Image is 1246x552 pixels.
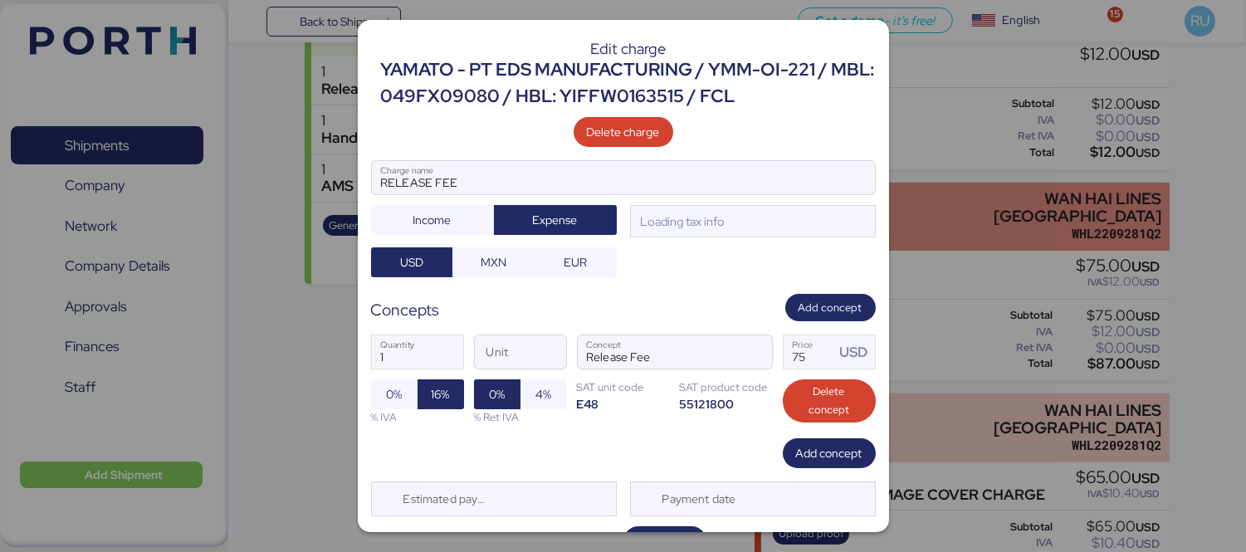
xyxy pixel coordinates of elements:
span: 0% [489,384,505,404]
div: Edit charge [381,42,876,56]
span: USD [400,252,423,272]
span: Delete charge [587,122,660,142]
button: Delete concept [783,379,876,423]
span: 0% [386,384,402,404]
div: E48 [577,396,670,412]
span: Save [652,531,677,551]
div: % IVA [371,409,464,425]
button: MXN [452,247,535,277]
button: EUR [535,247,617,277]
span: Expense [533,210,578,230]
span: Add concept [796,443,862,463]
span: Add concept [799,299,862,317]
button: Add concept [783,438,876,468]
button: Expense [494,205,617,235]
div: Loading tax info [638,212,726,231]
span: 4% [535,384,551,404]
button: Delete charge [574,117,673,147]
span: EUR [564,252,587,272]
button: USD [371,247,453,277]
button: 16% [418,379,464,409]
button: ConceptConcept [737,340,772,374]
div: % Ret IVA [474,409,567,425]
span: MXN [481,252,506,272]
div: SAT unit code [577,379,670,395]
button: Income [371,205,494,235]
input: Charge name [372,161,875,194]
input: Unit [475,335,566,369]
input: Price [784,335,835,369]
button: Add concept [785,294,876,321]
div: USD [839,342,874,363]
div: SAT product code [680,379,773,395]
button: 0% [371,379,418,409]
input: Concept [578,335,732,369]
span: Cancel [564,531,599,551]
span: Delete concept [796,383,862,419]
input: Quantity [372,335,463,369]
span: 16% [432,384,450,404]
div: 55121800 [680,396,773,412]
button: 0% [474,379,520,409]
div: Concepts [371,298,440,322]
div: YAMATO - PT EDS MANUFACTURING / YMM-OI-221 / MBL: 049FX09080 / HBL: YIFFW0163515 / FCL [381,56,876,110]
span: Income [413,210,452,230]
button: 4% [520,379,567,409]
